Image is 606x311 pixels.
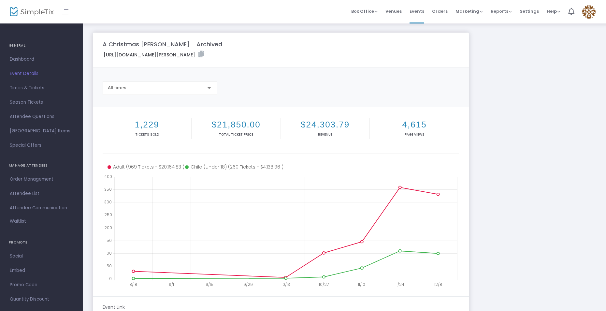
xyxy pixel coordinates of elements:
span: Embed [10,266,73,275]
span: [GEOGRAPHIC_DATA] Items [10,127,73,135]
h4: PROMOTE [9,236,74,249]
m-panel-title: A Christmas [PERSON_NAME] - Archived [103,40,222,49]
span: Events [410,3,424,20]
span: Season Tickets [10,98,73,107]
p: Total Ticket Price [193,132,279,137]
span: Attendee Questions [10,112,73,121]
span: Attendee List [10,189,73,198]
span: Promo Code [10,281,73,289]
text: 12/8 [434,282,442,287]
p: Tickets sold [104,132,190,137]
text: 0 [109,276,112,281]
h2: 1,229 [104,120,190,130]
h4: MANAGE ATTENDEES [9,159,74,172]
label: [URL][DOMAIN_NAME][PERSON_NAME] [104,51,204,58]
text: 10/13 [281,282,290,287]
span: Help [547,8,560,14]
text: 400 [104,174,112,179]
text: 9/29 [243,282,253,287]
text: 10/27 [319,282,329,287]
h2: $24,303.79 [282,120,368,130]
text: 11/10 [358,282,365,287]
text: 9/1 [169,282,174,287]
h2: $21,850.00 [193,120,279,130]
span: Attendee Communication [10,204,73,212]
text: 9/15 [206,282,213,287]
text: 200 [104,225,112,230]
p: Revenue [282,132,368,137]
span: Social [10,252,73,260]
span: Waitlist [10,218,26,225]
p: Page Views [371,132,457,137]
span: Venues [385,3,402,20]
text: 100 [105,250,112,256]
span: Event Details [10,69,73,78]
text: 350 [104,186,112,192]
span: Box Office [351,8,378,14]
span: Times & Tickets [10,84,73,92]
span: Reports [491,8,512,14]
span: Special Offers [10,141,73,150]
span: Orders [432,3,448,20]
text: 11/24 [395,282,404,287]
span: Order Management [10,175,73,184]
text: 8/18 [129,282,137,287]
span: Settings [520,3,539,20]
span: Quantity Discount [10,295,73,304]
span: Dashboard [10,55,73,64]
text: 50 [107,263,112,268]
m-panel-subtitle: Event Link [103,304,125,311]
h2: 4,615 [371,120,457,130]
span: All times [108,85,126,90]
span: Marketing [455,8,483,14]
text: 250 [104,212,112,217]
h4: GENERAL [9,39,74,52]
text: 150 [105,237,112,243]
text: 300 [104,199,112,205]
